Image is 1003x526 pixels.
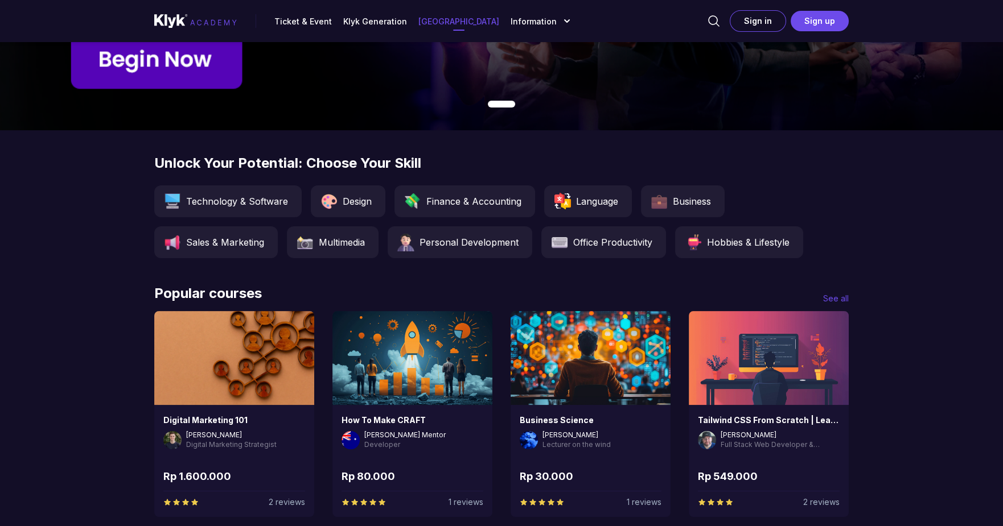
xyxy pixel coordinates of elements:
p: Information [511,15,557,27]
img: Hobbies & Lifestyle [684,233,702,251]
img: Business [650,192,668,210]
img: mentorpict_1babdf17-e1b8-49a2-bff9-5b16988ebae4.jpg [698,431,716,449]
a: ThumbnailDigital Marketing 101[PERSON_NAME]Digital Marketing StrategistRp 1.600.0002 reviews [154,311,314,517]
img: Office Productivity [550,233,569,251]
a: Technology & SoftwareTechnology & Software [154,185,302,217]
img: Language [553,192,572,210]
button: Sign in [730,10,786,32]
img: Design [320,192,338,210]
p: Business Science [520,414,661,426]
p: 2 reviews [803,496,840,508]
a: Ticket & Event [274,15,332,27]
a: Personal DevelopmentPersonal Development [388,226,532,258]
a: ThumbnailHow To Make CRAFT[PERSON_NAME] MentorDeveloperRp 80.0001 reviews [332,311,492,517]
p: 1 reviews [449,496,483,508]
p: Full Stack Web Developer & Instructor at Traversy Media [721,440,840,450]
img: Thumbnail [154,311,314,405]
h4: Popular courses [154,285,819,302]
img: Thumbnail [511,311,671,405]
p: [PERSON_NAME] Mentor [364,430,446,440]
button: Sign up [791,11,849,31]
p: Personal Development [415,235,523,249]
a: ThumbnailTailwind CSS From Scratch | Learn By Building Projects[PERSON_NAME]Full Stack Web Develo... [689,311,849,517]
a: DesignDesign [311,185,385,217]
button: alert-icon [702,7,725,35]
p: 2 reviews [269,496,305,508]
p: Rp 30.000 [520,469,573,484]
img: alexander--andersen.jpeg [163,431,182,449]
img: Thumbnail [689,311,849,405]
p: Finance & Accounting [422,194,526,208]
img: Technology & Software [163,192,182,210]
p: Digital Marketing 101 [163,414,305,426]
a: ThumbnailBusiness Science[PERSON_NAME]Lecturer on the windRp 30.0001 reviews [511,311,671,517]
a: [GEOGRAPHIC_DATA] [418,15,499,27]
a: Hobbies & LifestyleHobbies & Lifestyle [675,226,803,258]
p: [PERSON_NAME] [721,430,840,440]
img: Thumbnail [332,311,492,405]
p: [PERSON_NAME] [186,430,277,440]
p: Digital Marketing Strategist [186,440,277,450]
button: Go to slide 1 [488,101,515,107]
img: crain--mentor.jpeg [342,431,360,449]
p: Design [338,194,376,208]
p: Office Productivity [569,235,657,249]
p: Sales & Marketing [182,235,269,249]
p: Multimedia [314,235,369,249]
img: Multimedia [296,233,314,251]
a: Finance & AccountingFinance & Accounting [394,185,535,217]
p: Language [572,194,623,208]
a: MultimediaMultimedia [287,226,379,258]
img: Personal Development [397,233,415,251]
p: Hobbies & Lifestyle [702,235,794,249]
p: [PERSON_NAME] [542,430,611,440]
p: Tailwind CSS From Scratch | Learn By Building Projects [698,414,840,426]
button: Information [511,15,573,27]
p: 1 reviews [627,496,661,508]
img: Finance & Accounting [404,192,422,210]
p: Rp 80.000 [342,469,395,484]
p: Technology & Software [182,194,293,208]
img: site-logo [154,13,237,29]
a: LanguageLanguage [544,185,632,217]
h4: Unlock Your Potential: Choose Your Skill [154,155,849,172]
a: Office ProductivityOffice Productivity [541,226,666,258]
p: Rp 1.600.000 [163,469,231,484]
p: Developer [364,440,446,450]
p: How To Make CRAFT [342,414,483,426]
a: Klyk Generation [343,15,407,27]
p: Business [668,194,716,208]
a: See all [823,292,849,304]
a: BusinessBusiness [641,185,725,217]
p: Lecturer on the wind [542,440,611,450]
p: Rp 549.000 [698,469,758,484]
img: jellyfishes-5584171_1280.jpg [520,431,538,449]
img: Sales & Marketing [163,233,182,251]
a: Sales & MarketingSales & Marketing [154,226,278,258]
